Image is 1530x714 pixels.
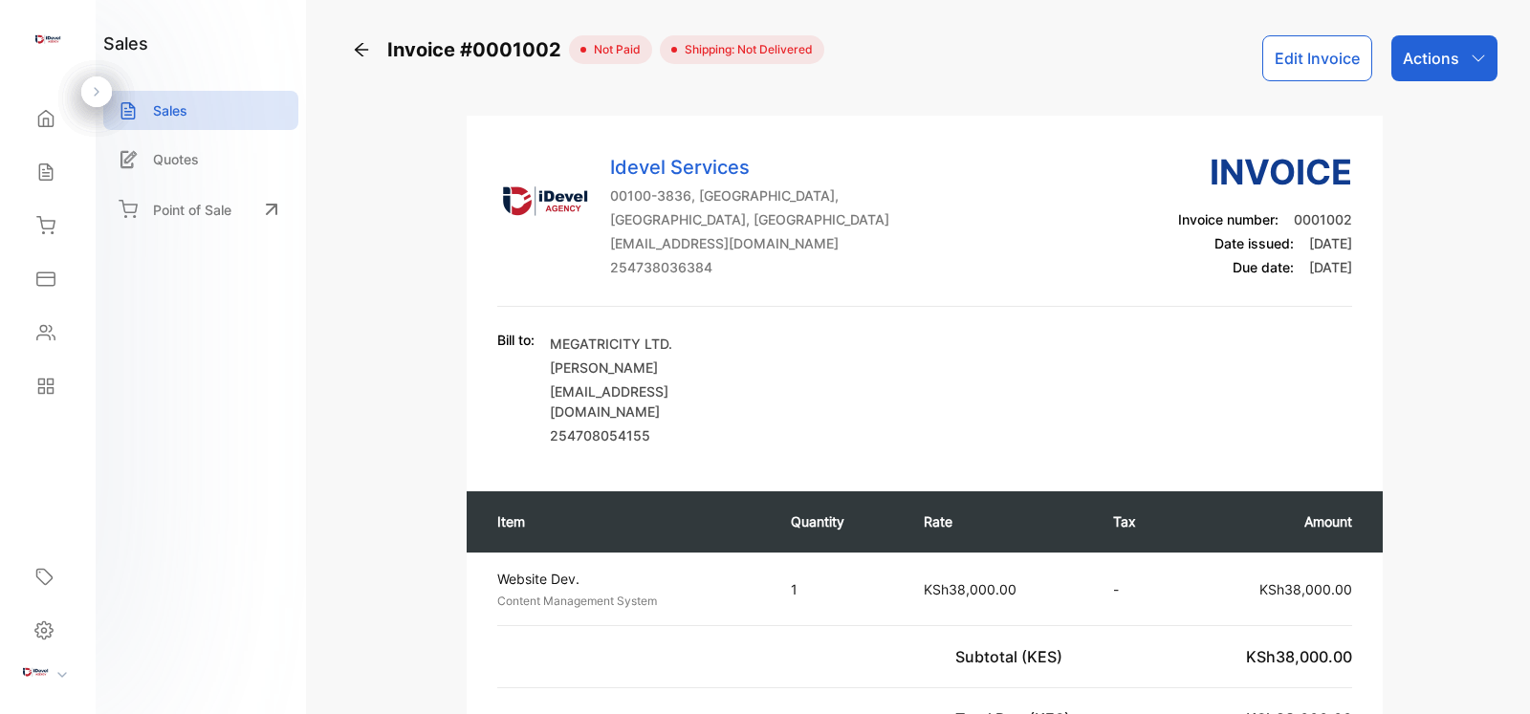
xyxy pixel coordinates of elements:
[955,645,1070,668] p: Subtotal (KES)
[610,209,889,229] p: [GEOGRAPHIC_DATA], [GEOGRAPHIC_DATA]
[1309,259,1352,275] span: [DATE]
[586,41,641,58] span: not paid
[550,425,770,445] p: 254708054155
[1178,146,1352,198] h3: Invoice
[791,579,885,599] p: 1
[924,581,1016,597] span: KSh38,000.00
[550,357,770,378] p: [PERSON_NAME]
[1178,211,1279,227] span: Invoice number:
[610,153,889,182] p: Idevel Services
[497,330,535,350] p: Bill to:
[1403,47,1459,70] p: Actions
[550,381,770,422] p: [EMAIL_ADDRESS][DOMAIN_NAME]
[1246,647,1352,666] span: KSh38,000.00
[33,25,62,54] img: logo
[497,153,593,249] img: Company Logo
[550,334,770,354] p: MEGATRICITY LTD.
[1259,581,1352,597] span: KSh38,000.00
[153,200,231,220] p: Point of Sale
[1113,511,1164,531] p: Tax
[1202,511,1353,531] p: Amount
[497,511,753,531] p: Item
[103,31,148,56] h1: sales
[1113,579,1164,599] p: -
[103,91,298,130] a: Sales
[1450,634,1530,714] iframe: LiveChat chat widget
[21,658,50,686] img: profile
[610,185,889,206] p: 00100-3836, [GEOGRAPHIC_DATA],
[791,511,885,531] p: Quantity
[1262,35,1372,81] button: Edit Invoice
[103,140,298,179] a: Quotes
[677,41,813,58] span: Shipping: Not Delivered
[924,511,1075,531] p: Rate
[497,593,756,610] p: Content Management System
[1233,259,1294,275] span: Due date:
[1391,35,1497,81] button: Actions
[153,149,199,169] p: Quotes
[1214,235,1294,251] span: Date issued:
[153,100,187,120] p: Sales
[1294,211,1352,227] span: 0001002
[610,257,889,277] p: 254738036384
[610,233,889,253] p: [EMAIL_ADDRESS][DOMAIN_NAME]
[387,35,569,64] span: Invoice #0001002
[1309,235,1352,251] span: [DATE]
[497,569,756,589] p: Website Dev.
[103,188,298,230] a: Point of Sale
